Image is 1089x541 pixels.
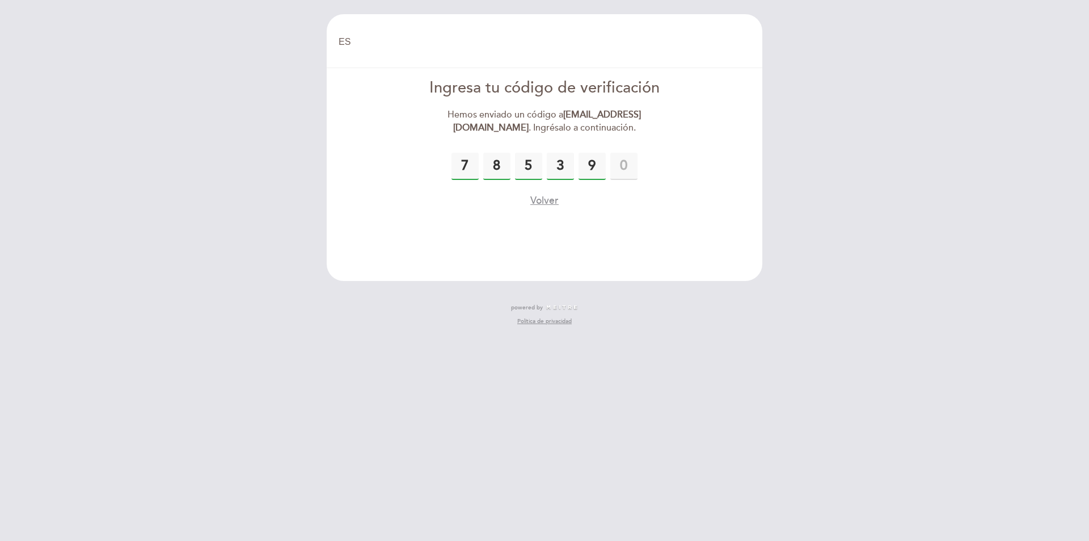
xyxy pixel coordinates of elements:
[415,77,675,99] div: Ingresa tu código de verificación
[415,108,675,135] div: Hemos enviado un código a . Ingrésalo a continuación.
[530,194,559,208] button: Volver
[453,109,641,133] strong: [EMAIL_ADDRESS][DOMAIN_NAME]
[515,153,542,180] input: 0
[579,153,606,180] input: 0
[610,153,638,180] input: 0
[517,317,572,325] a: Política de privacidad
[511,304,543,312] span: powered by
[483,153,510,180] input: 0
[511,304,578,312] a: powered by
[547,153,574,180] input: 0
[546,305,578,311] img: MEITRE
[451,153,479,180] input: 0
